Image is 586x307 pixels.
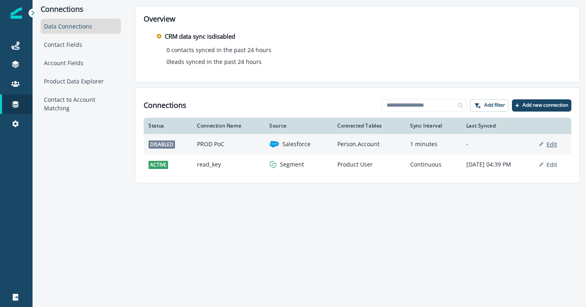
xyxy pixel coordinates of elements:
[192,134,265,154] td: PROD PoC
[197,123,260,129] div: Connection Name
[470,99,509,112] button: Add filter
[547,140,557,148] p: Edit
[282,140,310,148] p: Salesforce
[41,37,121,52] div: Contact Fields
[539,161,557,169] button: Edit
[332,134,405,154] td: Person,Account
[41,74,121,89] div: Product Data Explorer
[144,134,571,154] a: disabledPROD PoCsalesforceSalesforcePerson,Account1 minutes-Edit
[405,134,461,154] td: 1 minutes
[41,19,121,34] div: Data Connections
[512,99,571,112] button: Add new connection
[166,46,271,54] p: 0 contacts synced in the past 24 hours
[484,102,505,108] p: Add filter
[41,5,121,14] p: Connections
[41,92,121,116] div: Contact to Account Matching
[466,140,529,148] p: -
[144,15,571,24] h2: Overview
[11,7,22,19] img: Inflection
[165,32,235,41] p: CRM data sync is disabled
[405,154,461,175] td: Continuous
[332,154,405,175] td: Product User
[410,123,457,129] div: Sync Interval
[192,154,265,175] td: read_key
[466,123,529,129] div: Last Synced
[166,57,262,66] p: 0 leads synced in the past 24 hours
[523,102,568,108] p: Add new connection
[539,140,557,148] button: Edit
[269,123,328,129] div: Source
[547,161,557,169] p: Edit
[144,154,571,175] a: activeread_keysegmentSegmentProduct UserContinuous[DATE] 04:39 PMEdit
[269,139,279,149] img: salesforce
[41,55,121,70] div: Account Fields
[269,161,277,168] img: segment
[149,140,175,149] span: disabled
[149,123,187,129] div: Status
[280,160,304,169] p: Segment
[337,123,400,129] div: Connected Tables
[144,101,186,110] h1: Connections
[466,160,529,169] p: [DATE] 04:39 PM
[149,161,168,169] span: active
